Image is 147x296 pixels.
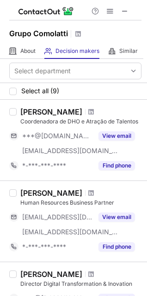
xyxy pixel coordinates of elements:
[20,280,141,288] div: Director Digital Transformation & Inovation
[98,242,135,251] button: Reveal Button
[20,270,82,279] div: [PERSON_NAME]
[20,117,141,126] div: Coordenadora de DHO e Atração de Talentos
[9,28,68,39] h1: Grupo Comolatti
[22,147,118,155] span: [EMAIL_ADDRESS][DOMAIN_NAME]
[14,66,71,76] div: Select department
[20,107,82,116] div: [PERSON_NAME]
[22,213,93,221] span: [EMAIL_ADDRESS][DOMAIN_NAME]
[20,188,82,198] div: [PERSON_NAME]
[22,132,93,140] span: ***@[DOMAIN_NAME]
[98,161,135,170] button: Reveal Button
[98,212,135,222] button: Reveal Button
[55,47,99,55] span: Decision makers
[119,47,138,55] span: Similar
[20,199,141,207] div: Human Resources Business Partner
[20,47,36,55] span: About
[21,87,59,95] span: Select all (9)
[18,6,74,17] img: ContactOut v5.3.10
[22,228,118,236] span: [EMAIL_ADDRESS][DOMAIN_NAME]
[98,131,135,141] button: Reveal Button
